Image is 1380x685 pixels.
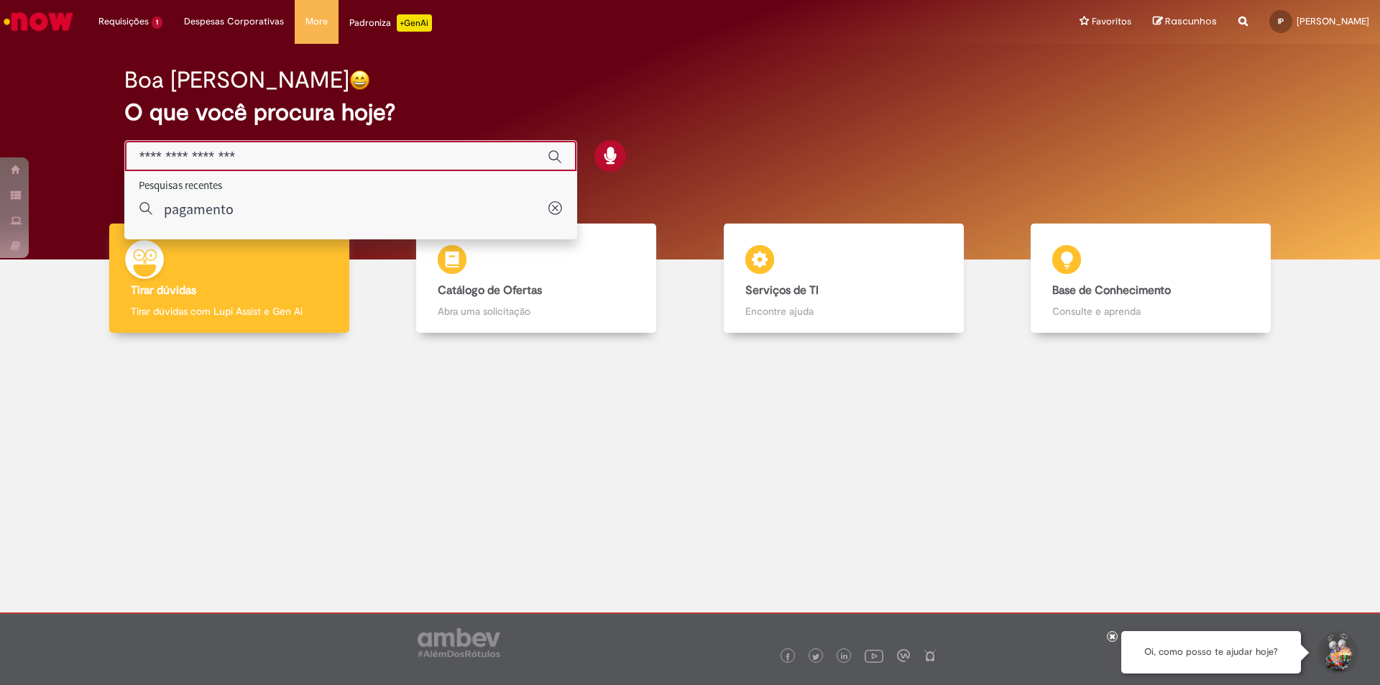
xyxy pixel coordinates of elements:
span: More [305,14,328,29]
a: Tirar dúvidas Tirar dúvidas com Lupi Assist e Gen Ai [75,224,383,334]
span: Requisições [98,14,149,29]
a: Base de Conhecimento Consulte e aprenda [998,224,1305,334]
img: logo_footer_linkedin.png [841,653,848,661]
img: logo_footer_youtube.png [865,646,883,665]
div: Oi, como posso te ajudar hoje? [1121,631,1301,673]
p: Encontre ajuda [745,304,942,318]
img: logo_footer_workplace.png [897,649,910,662]
h2: Boa [PERSON_NAME] [124,68,349,93]
h2: O que você procura hoje? [124,100,1256,125]
p: +GenAi [397,14,432,32]
div: Padroniza [349,14,432,32]
span: Rascunhos [1165,14,1217,28]
p: Consulte e aprenda [1052,304,1249,318]
img: ServiceNow [1,7,75,36]
a: Rascunhos [1153,15,1217,29]
b: Catálogo de Ofertas [438,283,542,298]
img: happy-face.png [349,70,370,91]
p: Abra uma solicitação [438,304,635,318]
button: Iniciar Conversa de Suporte [1315,631,1358,674]
img: logo_footer_twitter.png [812,653,819,661]
span: 1 [152,17,162,29]
img: logo_footer_naosei.png [924,649,937,662]
span: Despesas Corporativas [184,14,284,29]
a: Serviços de TI Encontre ajuda [690,224,998,334]
b: Base de Conhecimento [1052,283,1171,298]
b: Serviços de TI [745,283,819,298]
img: logo_footer_facebook.png [784,653,791,661]
b: Tirar dúvidas [131,283,196,298]
p: Tirar dúvidas com Lupi Assist e Gen Ai [131,304,328,318]
span: IP [1278,17,1284,26]
a: Catálogo de Ofertas Abra uma solicitação [383,224,691,334]
span: [PERSON_NAME] [1297,15,1369,27]
span: Favoritos [1092,14,1131,29]
img: logo_footer_ambev_rotulo_gray.png [418,628,500,657]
